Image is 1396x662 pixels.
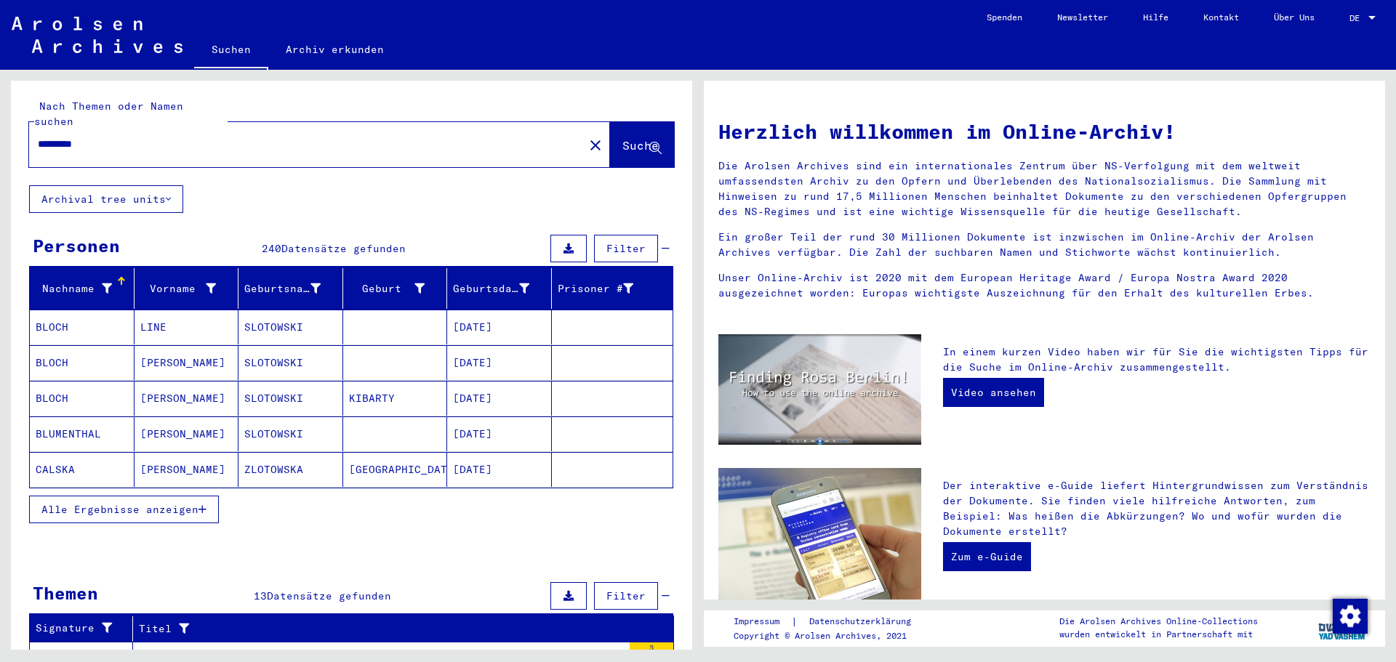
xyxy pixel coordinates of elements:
div: Prisoner # [558,281,634,296]
div: Geburtsdatum [453,277,551,300]
img: eguide.jpg [718,468,921,603]
mat-cell: KIBARTY [343,381,448,416]
p: Der interaktive e-Guide liefert Hintergrundwissen zum Verständnis der Dokumente. Sie finden viele... [943,478,1371,539]
mat-header-cell: Vorname [135,268,239,309]
mat-header-cell: Geburtsname [238,268,343,309]
mat-cell: [DATE] [447,345,552,380]
h1: Herzlich willkommen im Online-Archiv! [718,116,1371,147]
span: Filter [606,589,646,602]
span: Suche [622,138,659,153]
mat-header-cell: Geburtsdatum [447,268,552,309]
p: Copyright © Arolsen Archives, 2021 [734,629,928,642]
a: Impressum [734,614,791,629]
div: Geburtsname [244,277,342,300]
div: | [734,614,928,629]
img: Zustimmung ändern [1333,599,1368,634]
mat-cell: BLOCH [30,310,135,344]
div: Themen [33,580,98,606]
a: Archiv erkunden [268,32,401,67]
mat-cell: [DATE] [447,416,552,451]
button: Clear [581,130,610,159]
a: Suchen [194,32,268,70]
span: Datensätze gefunden [267,589,391,602]
div: Personen [33,233,120,259]
mat-cell: [PERSON_NAME] [135,381,239,416]
p: In einem kurzen Video haben wir für Sie die wichtigsten Tipps für die Suche im Online-Archiv zusa... [943,344,1371,375]
span: 13 [254,589,267,602]
mat-cell: CALSKA [30,452,135,487]
mat-cell: [PERSON_NAME] [135,452,239,487]
mat-cell: BLUMENTHAL [30,416,135,451]
p: Die Arolsen Archives sind ein internationales Zentrum über NS-Verfolgung mit dem weltweit umfasse... [718,158,1371,219]
div: Titel [139,617,656,640]
p: Die Arolsen Archives Online-Collections [1059,615,1258,628]
p: Unser Online-Archiv ist 2020 mit dem European Heritage Award / Europa Nostra Award 2020 ausgezeic... [718,270,1371,301]
img: Arolsen_neg.svg [12,17,182,53]
mat-cell: [DATE] [447,452,552,487]
div: 3 [630,642,673,657]
mat-cell: [PERSON_NAME] [135,416,239,451]
span: Datensätze gefunden [281,242,406,255]
mat-cell: LINE [135,310,239,344]
div: Geburtsdatum [453,281,529,296]
img: yv_logo.png [1315,610,1370,646]
p: Ein großer Teil der rund 30 Millionen Dokumente ist inzwischen im Online-Archiv der Arolsen Archi... [718,230,1371,260]
span: Alle Ergebnisse anzeigen [41,503,198,516]
a: Zum e-Guide [943,542,1031,571]
mat-cell: SLOTOWSKI [238,416,343,451]
span: 240 [262,242,281,255]
mat-label: Nach Themen oder Namen suchen [34,100,183,128]
mat-cell: SLOTOWSKI [238,381,343,416]
div: Vorname [140,277,238,300]
mat-cell: ZLOTOWSKA [238,452,343,487]
div: Signature [36,621,114,636]
span: DE [1349,13,1365,23]
p: wurden entwickelt in Partnerschaft mit [1059,628,1258,641]
button: Archival tree units [29,185,183,213]
img: video.jpg [718,334,921,445]
mat-cell: [DATE] [447,381,552,416]
div: Vorname [140,281,217,296]
mat-cell: [DATE] [447,310,552,344]
div: Geburt‏ [349,281,425,296]
mat-cell: BLOCH [30,345,135,380]
a: Datenschutzerklärung [798,614,928,629]
mat-cell: [PERSON_NAME] [135,345,239,380]
span: Filter [606,242,646,255]
button: Filter [594,582,658,610]
mat-cell: SLOTOWSKI [238,345,343,380]
button: Suche [610,122,674,167]
mat-cell: SLOTOWSKI [238,310,343,344]
a: Video ansehen [943,378,1044,407]
mat-header-cell: Prisoner # [552,268,673,309]
div: Nachname [36,277,134,300]
mat-icon: close [587,137,604,154]
mat-header-cell: Geburt‏ [343,268,448,309]
div: Nachname [36,281,112,296]
button: Alle Ergebnisse anzeigen [29,496,219,523]
mat-cell: [GEOGRAPHIC_DATA] [343,452,448,487]
div: Geburtsname [244,281,321,296]
button: Filter [594,235,658,262]
div: Titel [139,621,638,637]
div: Prisoner # [558,277,656,300]
div: Geburt‏ [349,277,447,300]
div: Signature [36,617,132,640]
mat-header-cell: Nachname [30,268,135,309]
mat-cell: BLOCH [30,381,135,416]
